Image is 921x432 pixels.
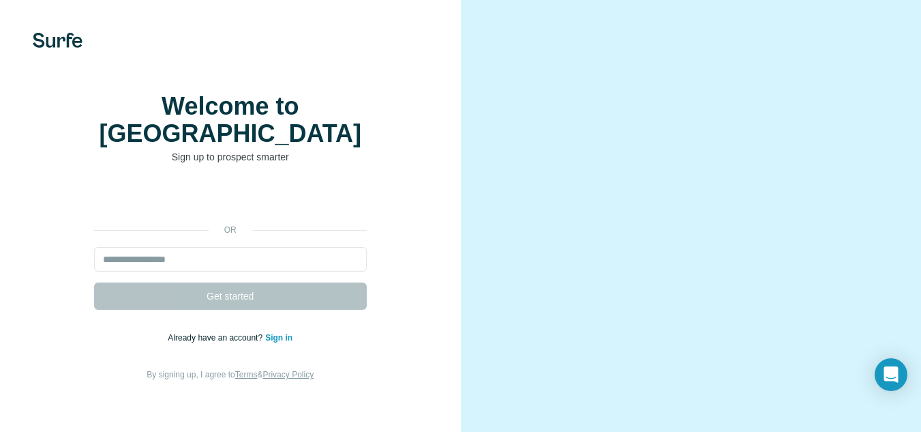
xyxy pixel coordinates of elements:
[94,93,367,147] h1: Welcome to [GEOGRAPHIC_DATA]
[94,150,367,164] p: Sign up to prospect smarter
[235,370,258,379] a: Terms
[875,358,907,391] div: Open Intercom Messenger
[87,184,374,214] iframe: Sign in with Google Button
[33,33,82,48] img: Surfe's logo
[209,224,252,236] p: or
[147,370,314,379] span: By signing up, I agree to &
[262,370,314,379] a: Privacy Policy
[168,333,265,343] span: Already have an account?
[265,333,292,343] a: Sign in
